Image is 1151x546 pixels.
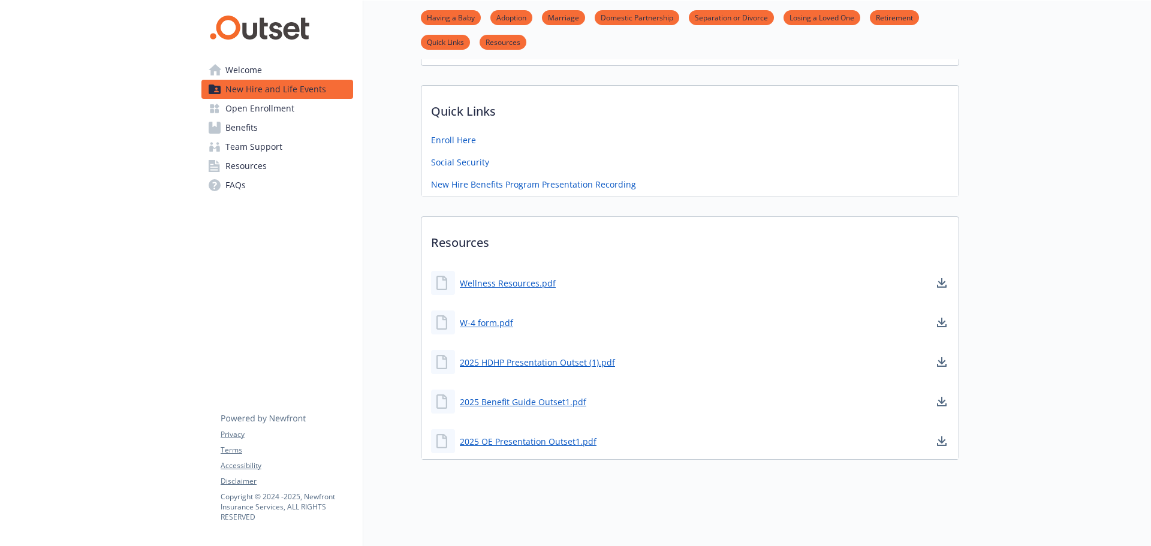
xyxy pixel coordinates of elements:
[225,80,326,99] span: New Hire and Life Events
[421,86,959,130] p: Quick Links
[225,99,294,118] span: Open Enrollment
[221,445,352,455] a: Terms
[460,316,513,329] a: W-4 form.pdf
[460,356,615,369] a: 2025 HDHP Presentation Outset (1).pdf
[201,156,353,176] a: Resources
[480,36,526,47] a: Resources
[201,137,353,156] a: Team Support
[225,176,246,195] span: FAQs
[221,429,352,440] a: Privacy
[490,11,532,23] a: Adoption
[689,11,774,23] a: Separation or Divorce
[460,435,596,448] a: 2025 OE Presentation Outset1.pdf
[201,80,353,99] a: New Hire and Life Events
[542,11,585,23] a: Marriage
[201,99,353,118] a: Open Enrollment
[225,156,267,176] span: Resources
[225,118,258,137] span: Benefits
[935,355,949,369] a: download document
[225,61,262,80] span: Welcome
[225,137,282,156] span: Team Support
[421,11,481,23] a: Having a Baby
[421,217,959,261] p: Resources
[201,61,353,80] a: Welcome
[870,11,919,23] a: Retirement
[935,276,949,290] a: download document
[421,36,470,47] a: Quick Links
[431,156,489,168] a: Social Security
[201,176,353,195] a: FAQs
[460,396,586,408] a: 2025 Benefit Guide Outset1.pdf
[460,277,556,289] a: Wellness Resources.pdf
[935,315,949,330] a: download document
[935,434,949,448] a: download document
[221,476,352,487] a: Disclaimer
[935,394,949,409] a: download document
[221,460,352,471] a: Accessibility
[595,11,679,23] a: Domestic Partnership
[221,491,352,522] p: Copyright © 2024 - 2025 , Newfront Insurance Services, ALL RIGHTS RESERVED
[431,178,636,191] a: New Hire Benefits Program Presentation Recording
[784,11,860,23] a: Losing a Loved One
[431,134,476,146] a: Enroll Here
[201,118,353,137] a: Benefits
